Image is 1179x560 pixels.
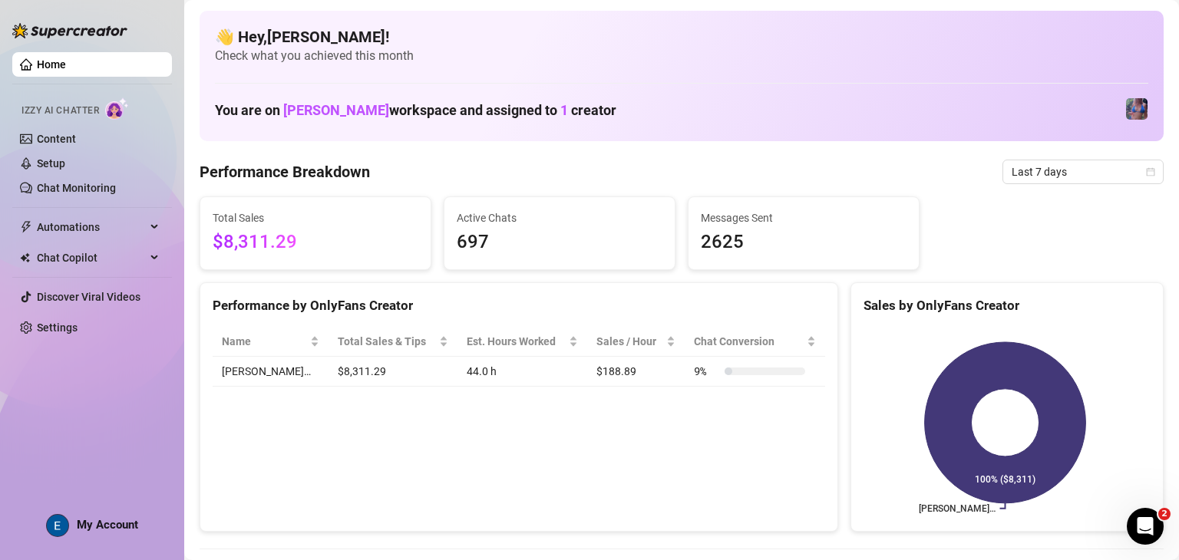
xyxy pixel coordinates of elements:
th: Sales / Hour [587,327,685,357]
span: 9 % [694,363,718,380]
td: $8,311.29 [329,357,457,387]
a: Content [37,133,76,145]
div: Est. Hours Worked [467,333,566,350]
span: Sales / Hour [596,333,664,350]
iframe: Intercom live chat [1127,508,1164,545]
span: Total Sales [213,209,418,226]
th: Chat Conversion [685,327,825,357]
text: [PERSON_NAME]… [919,503,996,514]
h1: You are on workspace and assigned to creator [215,102,616,119]
span: Check what you achieved this month [215,48,1148,64]
span: My Account [77,518,138,532]
span: Total Sales & Tips [338,333,436,350]
img: Chat Copilot [20,252,30,263]
span: 2625 [701,228,907,257]
img: logo-BBDzfeDw.svg [12,23,127,38]
a: Settings [37,321,78,334]
h4: Performance Breakdown [200,161,370,183]
a: Setup [37,157,65,170]
span: 697 [457,228,662,257]
th: Total Sales & Tips [329,327,457,357]
span: calendar [1146,167,1155,176]
span: Active Chats [457,209,662,226]
span: Messages Sent [701,209,907,226]
th: Name [213,327,329,357]
span: Izzy AI Chatter [21,104,99,118]
span: [PERSON_NAME] [283,102,389,118]
span: Chat Copilot [37,245,146,270]
img: Jaylie [1126,98,1148,120]
a: Chat Monitoring [37,182,116,194]
span: Name [222,333,307,350]
span: $8,311.29 [213,228,418,257]
span: Last 7 days [1012,160,1154,183]
img: AI Chatter [105,97,129,120]
span: thunderbolt [20,221,32,233]
td: [PERSON_NAME]… [213,357,329,387]
a: Home [37,58,66,71]
img: ACg8ocLcPRSDFD1_FgQTWMGHesrdCMFi59PFqVtBfnK-VGsPLWuquQ=s96-c [47,515,68,536]
td: 44.0 h [457,357,587,387]
td: $188.89 [587,357,685,387]
span: Chat Conversion [694,333,804,350]
div: Sales by OnlyFans Creator [864,295,1151,316]
span: 1 [560,102,568,118]
div: Performance by OnlyFans Creator [213,295,825,316]
span: Automations [37,215,146,239]
h4: 👋 Hey, [PERSON_NAME] ! [215,26,1148,48]
span: 2 [1158,508,1171,520]
a: Discover Viral Videos [37,291,140,303]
